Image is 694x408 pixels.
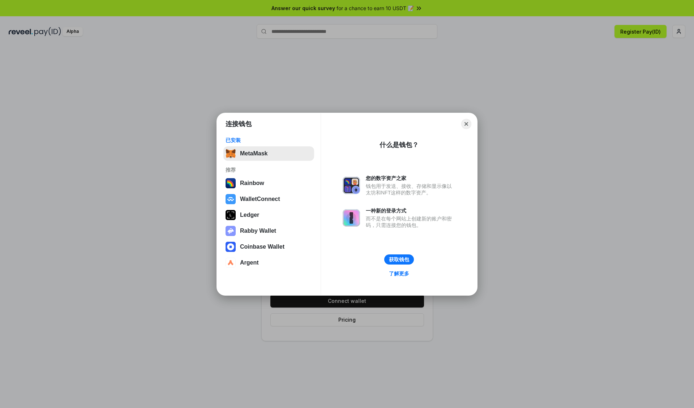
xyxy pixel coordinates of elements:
[240,212,259,218] div: Ledger
[226,149,236,159] img: svg+xml,%3Csvg%20fill%3D%22none%22%20height%3D%2233%22%20viewBox%3D%220%200%2035%2033%22%20width%...
[385,269,414,278] a: 了解更多
[240,259,259,266] div: Argent
[389,270,409,277] div: 了解更多
[240,150,267,157] div: MetaMask
[223,255,314,270] button: Argent
[240,244,284,250] div: Coinbase Wallet
[226,120,252,128] h1: 连接钱包
[366,175,455,181] div: 您的数字资产之家
[226,137,312,143] div: 已安装
[240,196,280,202] div: WalletConnect
[223,176,314,190] button: Rainbow
[223,208,314,222] button: Ledger
[389,256,409,263] div: 获取钱包
[366,183,455,196] div: 钱包用于发送、接收、存储和显示像以太坊和NFT这样的数字资产。
[343,177,360,194] img: svg+xml,%3Csvg%20xmlns%3D%22http%3A%2F%2Fwww.w3.org%2F2000%2Fsvg%22%20fill%3D%22none%22%20viewBox...
[223,192,314,206] button: WalletConnect
[226,194,236,204] img: svg+xml,%3Csvg%20width%3D%2228%22%20height%3D%2228%22%20viewBox%3D%220%200%2028%2028%22%20fill%3D...
[223,240,314,254] button: Coinbase Wallet
[226,242,236,252] img: svg+xml,%3Csvg%20width%3D%2228%22%20height%3D%2228%22%20viewBox%3D%220%200%2028%2028%22%20fill%3D...
[226,226,236,236] img: svg+xml,%3Csvg%20xmlns%3D%22http%3A%2F%2Fwww.w3.org%2F2000%2Fsvg%22%20fill%3D%22none%22%20viewBox...
[226,167,312,173] div: 推荐
[366,207,455,214] div: 一种新的登录方式
[461,119,471,129] button: Close
[343,209,360,227] img: svg+xml,%3Csvg%20xmlns%3D%22http%3A%2F%2Fwww.w3.org%2F2000%2Fsvg%22%20fill%3D%22none%22%20viewBox...
[226,178,236,188] img: svg+xml,%3Csvg%20width%3D%22120%22%20height%3D%22120%22%20viewBox%3D%220%200%20120%20120%22%20fil...
[240,228,276,234] div: Rabby Wallet
[223,224,314,238] button: Rabby Wallet
[226,210,236,220] img: svg+xml,%3Csvg%20xmlns%3D%22http%3A%2F%2Fwww.w3.org%2F2000%2Fsvg%22%20width%3D%2228%22%20height%3...
[226,258,236,268] img: svg+xml,%3Csvg%20width%3D%2228%22%20height%3D%2228%22%20viewBox%3D%220%200%2028%2028%22%20fill%3D...
[384,254,414,265] button: 获取钱包
[380,141,419,149] div: 什么是钱包？
[366,215,455,228] div: 而不是在每个网站上创建新的账户和密码，只需连接您的钱包。
[223,146,314,161] button: MetaMask
[240,180,264,186] div: Rainbow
